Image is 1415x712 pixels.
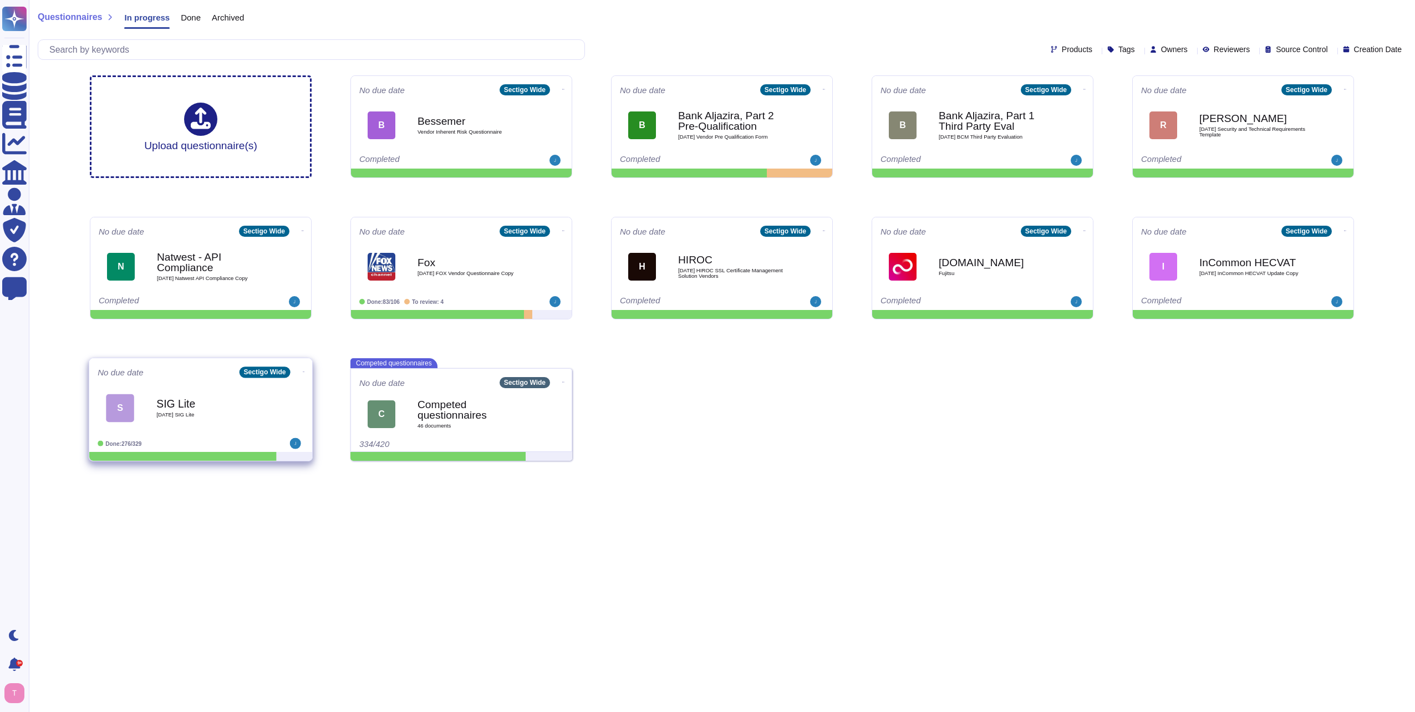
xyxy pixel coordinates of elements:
[1281,226,1332,237] div: Sectigo Wide
[939,110,1050,131] b: Bank Aljazira, Part 1 Third Party Eval
[939,134,1050,140] span: [DATE] BCM Third Party Evaluation
[1141,227,1187,236] span: No due date
[2,681,32,705] button: user
[1071,296,1082,307] img: user
[44,40,584,59] input: Search by keywords
[1141,155,1277,166] div: Completed
[880,296,1016,307] div: Completed
[1021,84,1071,95] div: Sectigo Wide
[620,86,665,94] span: No due date
[678,255,789,265] b: HIROC
[760,226,811,237] div: Sectigo Wide
[810,296,821,307] img: user
[1021,226,1071,237] div: Sectigo Wide
[1161,45,1188,53] span: Owners
[1281,84,1332,95] div: Sectigo Wide
[1199,271,1310,276] span: [DATE] InCommon HECVAT Update Copy
[157,276,268,281] span: [DATE] Natwest API Compliance Copy
[880,86,926,94] span: No due date
[144,103,257,151] div: Upload questionnaire(s)
[368,400,395,428] div: C
[368,253,395,281] img: Logo
[212,13,244,22] span: Archived
[1149,111,1177,139] div: R
[628,111,656,139] div: B
[1118,45,1135,53] span: Tags
[880,227,926,236] span: No due date
[628,253,656,281] div: H
[98,368,144,377] span: No due date
[418,271,528,276] span: [DATE] FOX Vendor Questionnaire Copy
[359,379,405,387] span: No due date
[1199,113,1310,124] b: [PERSON_NAME]
[678,110,789,131] b: Bank Aljazira, Part 2 Pre-Qualification
[620,155,756,166] div: Completed
[156,398,268,409] b: SIG Lite
[156,412,268,418] span: [DATE] SIG Lite
[1071,155,1082,166] img: user
[16,660,23,667] div: 9+
[418,257,528,268] b: Fox
[106,394,134,422] div: S
[1331,296,1342,307] img: user
[880,155,1016,166] div: Completed
[289,296,300,307] img: user
[500,377,550,388] div: Sectigo Wide
[359,439,389,449] span: 334/420
[107,253,135,281] div: N
[678,268,789,278] span: [DATE] HIROC SSL Certificate Management Solution Vendors
[359,155,495,166] div: Completed
[368,111,395,139] div: B
[500,84,550,95] div: Sectigo Wide
[678,134,789,140] span: [DATE] Vendor Pre Qualification Form
[99,227,144,236] span: No due date
[350,358,437,368] span: Competed questionnaires
[290,438,301,449] img: user
[620,227,665,236] span: No due date
[549,296,561,307] img: user
[939,257,1050,268] b: [DOMAIN_NAME]
[418,423,528,429] span: 46 document s
[412,299,444,305] span: To review: 4
[1199,257,1310,268] b: InCommon HECVAT
[889,111,917,139] div: B
[889,253,917,281] img: Logo
[1141,86,1187,94] span: No due date
[1276,45,1327,53] span: Source Control
[105,440,141,446] span: Done: 276/329
[418,116,528,126] b: Bessemer
[239,367,290,378] div: Sectigo Wide
[99,296,235,307] div: Completed
[1331,155,1342,166] img: user
[1214,45,1250,53] span: Reviewers
[760,84,811,95] div: Sectigo Wide
[500,226,550,237] div: Sectigo Wide
[1354,45,1402,53] span: Creation Date
[181,13,201,22] span: Done
[367,299,400,305] span: Done: 83/106
[239,226,289,237] div: Sectigo Wide
[38,13,102,22] span: Questionnaires
[549,155,561,166] img: user
[810,155,821,166] img: user
[124,13,170,22] span: In progress
[418,399,528,420] b: Competed questionnaires
[1149,253,1177,281] div: I
[418,129,528,135] span: Vendor Inherent Risk Questionnaire
[4,683,24,703] img: user
[157,252,268,273] b: Natwest - API Compliance
[939,271,1050,276] span: Fujitsu
[1141,296,1277,307] div: Completed
[359,86,405,94] span: No due date
[1062,45,1092,53] span: Products
[620,296,756,307] div: Completed
[1199,126,1310,137] span: [DATE] Security and Technical Requirements Template
[359,227,405,236] span: No due date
